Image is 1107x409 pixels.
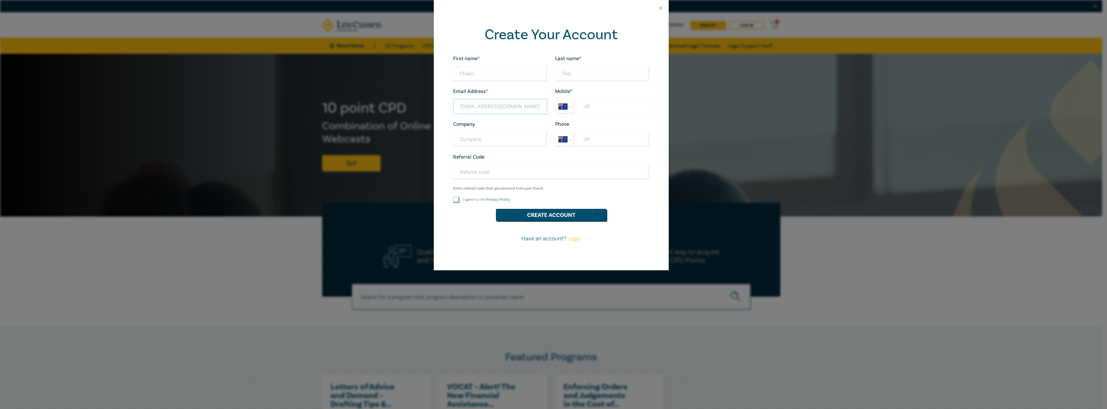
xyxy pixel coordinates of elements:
[555,66,649,81] input: Last name*
[555,56,581,61] label: Last name*
[555,88,572,94] label: Mobile*
[658,5,664,11] button: Close
[453,164,649,180] input: Referral code
[453,99,547,114] input: Your email
[449,235,653,243] p: Have an account?
[486,197,510,202] a: Privacy Policy
[453,26,649,43] h2: Create Your Account
[453,88,488,94] label: Email Address*
[453,56,480,61] label: First name*
[453,66,547,81] input: First name*
[576,132,649,147] input: Enter phone number
[463,197,510,202] label: I agree to the
[576,99,649,114] input: Enter Mobile number
[496,209,607,221] button: Create Account
[567,235,581,242] a: Login
[453,121,475,127] label: Company
[555,121,569,127] label: Phone
[453,186,649,191] small: Enter referral code that you received from your friend.
[453,132,547,147] input: Company
[453,154,484,160] label: Referral Code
